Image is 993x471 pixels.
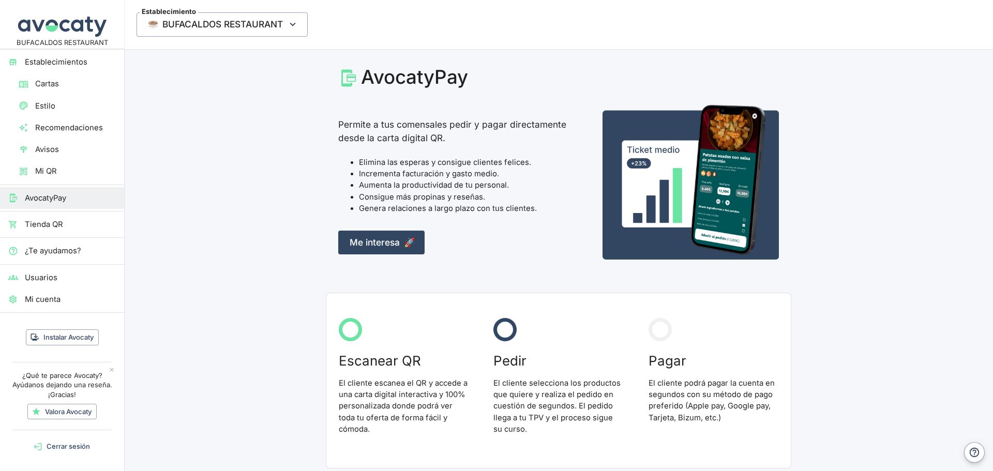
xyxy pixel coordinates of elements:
[25,245,116,256] span: ¿Te ayudamos?
[338,231,425,254] a: Me interesa🚀
[359,179,537,191] li: Aumenta la productividad de tu personal.
[35,144,116,155] span: Avisos
[404,235,415,250] span: 🚀
[603,105,779,260] img: Captura de pedir desde la carta QR en un móvil
[493,318,517,341] img: Circulo azul
[35,78,116,89] span: Cartas
[27,404,97,420] a: Valora Avocaty
[25,294,116,305] span: Mi cuenta
[148,19,158,29] img: Thumbnail
[25,272,116,283] span: Usuarios
[25,192,116,204] span: AvocatyPay
[649,318,672,341] img: Circulo gris
[339,318,362,341] img: Circulo verde
[137,12,308,36] span: BUFACALDOS RESTAURANT
[10,371,114,400] p: ¿Qué te parece Avocaty? Ayúdanos dejando una reseña. ¡Gracias!
[359,203,537,214] li: Genera relaciones a largo plazo con tus clientes.
[25,219,116,230] span: Tienda QR
[162,17,283,32] span: BUFACALDOS RESTAURANT
[26,329,99,345] button: Instalar Avocaty
[4,438,120,454] button: Cerrar sesión
[359,168,537,179] li: Incrementa facturación y gasto medio.
[361,66,468,88] div: AvocatyPay
[649,377,778,423] p: El cliente podrá pagar la cuenta en segundos con su método de pago preferido (Apple pay, Google p...
[140,8,198,15] span: Establecimiento
[493,377,623,435] p: El cliente selecciona los productos que quiere y realiza el pedido en cuestión de segundos. El pe...
[35,122,116,133] span: Recomendaciones
[493,353,623,369] h3: Pedir
[649,353,778,369] h3: Pagar
[964,442,985,463] button: Ayuda y contacto
[35,100,116,112] span: Estilo
[35,165,116,177] span: Mi QR
[338,118,578,145] p: Permite a tus comensales pedir y pagar directamente desde la carta digital QR.
[339,353,469,369] h3: Escanear QR
[137,12,308,36] button: EstablecimientoThumbnailBUFACALDOS RESTAURANT
[339,377,469,435] p: El cliente escanea el QR y accede a una carta digital interactiva y 100% personalizada donde podr...
[25,56,116,68] span: Establecimientos
[359,191,537,203] li: Consigue más propinas y reseñas.
[359,157,537,168] li: Elimina las esperas y consigue clientes felices.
